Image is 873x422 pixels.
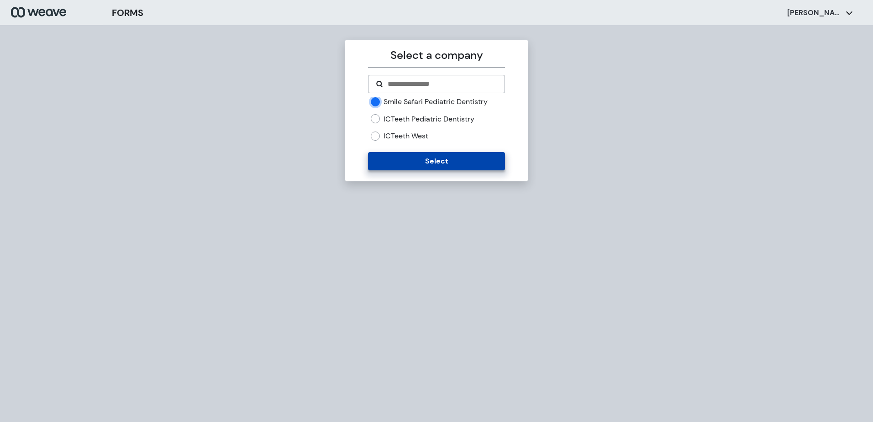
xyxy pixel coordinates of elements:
p: [PERSON_NAME] [787,8,842,18]
label: ICTeeth Pediatric Dentistry [384,114,474,124]
h3: FORMS [112,6,143,20]
label: ICTeeth West [384,131,428,141]
button: Select [368,152,505,170]
p: Select a company [368,47,505,63]
label: Smile Safari Pediatric Dentistry [384,97,488,107]
input: Search [387,79,497,90]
